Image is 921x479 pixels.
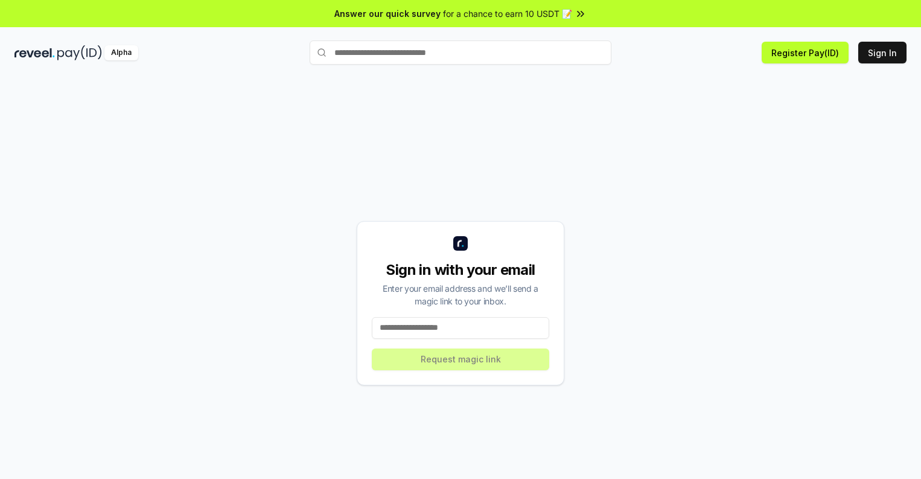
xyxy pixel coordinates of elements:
div: Alpha [104,45,138,60]
button: Register Pay(ID) [762,42,849,63]
div: Sign in with your email [372,260,549,280]
span: Answer our quick survey [334,7,441,20]
button: Sign In [858,42,907,63]
div: Enter your email address and we’ll send a magic link to your inbox. [372,282,549,307]
img: pay_id [57,45,102,60]
span: for a chance to earn 10 USDT 📝 [443,7,572,20]
img: logo_small [453,236,468,251]
img: reveel_dark [14,45,55,60]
